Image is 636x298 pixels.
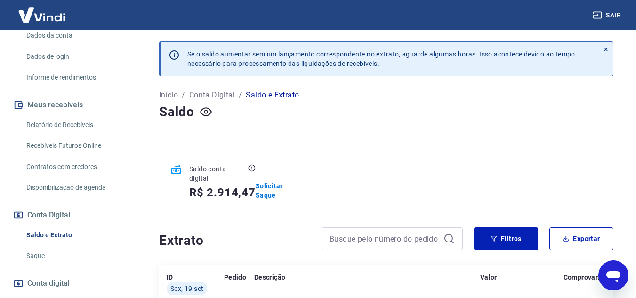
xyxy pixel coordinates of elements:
[187,49,575,68] p: Se o saldo aumentar sem um lançamento correspondente no extrato, aguarde algumas horas. Isso acon...
[159,103,194,121] h4: Saldo
[23,136,129,155] a: Recebíveis Futuros Online
[159,231,310,250] h4: Extrato
[23,157,129,177] a: Contratos com credores
[189,89,235,101] a: Conta Digital
[182,89,185,101] p: /
[480,273,497,282] p: Valor
[598,260,628,290] iframe: Botão para abrir a janela de mensagens
[256,181,294,200] a: Solicitar Saque
[159,89,178,101] a: Início
[11,95,129,115] button: Meus recebíveis
[27,277,70,290] span: Conta digital
[23,47,129,66] a: Dados de login
[23,115,129,135] a: Relatório de Recebíveis
[549,227,613,250] button: Exportar
[224,273,246,282] p: Pedido
[246,89,299,101] p: Saldo e Extrato
[23,226,129,245] a: Saldo e Extrato
[23,68,129,87] a: Informe de rendimentos
[189,185,256,200] h5: R$ 2.914,47
[23,178,129,197] a: Disponibilização de agenda
[474,227,538,250] button: Filtros
[591,7,625,24] button: Sair
[23,26,129,45] a: Dados da conta
[330,232,440,246] input: Busque pelo número do pedido
[11,273,129,294] a: Conta digital
[167,273,173,282] p: ID
[564,273,606,282] p: Comprovante
[23,246,129,266] a: Saque
[11,205,129,226] button: Conta Digital
[254,273,286,282] p: Descrição
[170,284,203,293] span: Sex, 19 set
[239,89,242,101] p: /
[189,164,246,183] p: Saldo conta digital
[11,0,72,29] img: Vindi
